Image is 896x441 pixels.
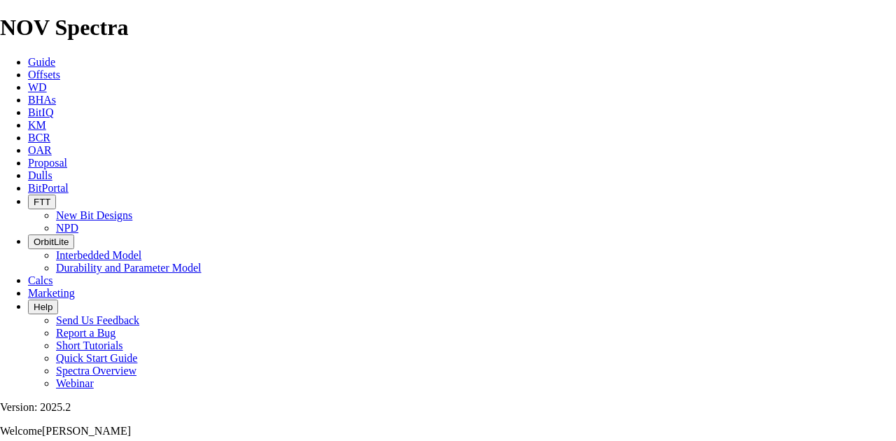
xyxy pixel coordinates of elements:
[56,222,78,234] a: NPD
[34,237,69,247] span: OrbitLite
[56,365,136,377] a: Spectra Overview
[56,327,115,339] a: Report a Bug
[56,209,132,221] a: New Bit Designs
[28,300,58,314] button: Help
[28,287,75,299] a: Marketing
[56,377,94,389] a: Webinar
[28,274,53,286] a: Calcs
[28,195,56,209] button: FTT
[42,425,131,437] span: [PERSON_NAME]
[28,132,50,143] a: BCR
[28,144,52,156] a: OAR
[28,69,60,80] a: Offsets
[56,352,137,364] a: Quick Start Guide
[28,169,52,181] a: Dulls
[56,314,139,326] a: Send Us Feedback
[34,302,52,312] span: Help
[56,262,202,274] a: Durability and Parameter Model
[28,56,55,68] a: Guide
[28,182,69,194] a: BitPortal
[28,106,53,118] a: BitIQ
[28,94,56,106] a: BHAs
[56,339,123,351] a: Short Tutorials
[56,249,141,261] a: Interbedded Model
[28,234,74,249] button: OrbitLite
[34,197,50,207] span: FTT
[28,157,67,169] a: Proposal
[28,119,46,131] a: KM
[28,81,47,93] a: WD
